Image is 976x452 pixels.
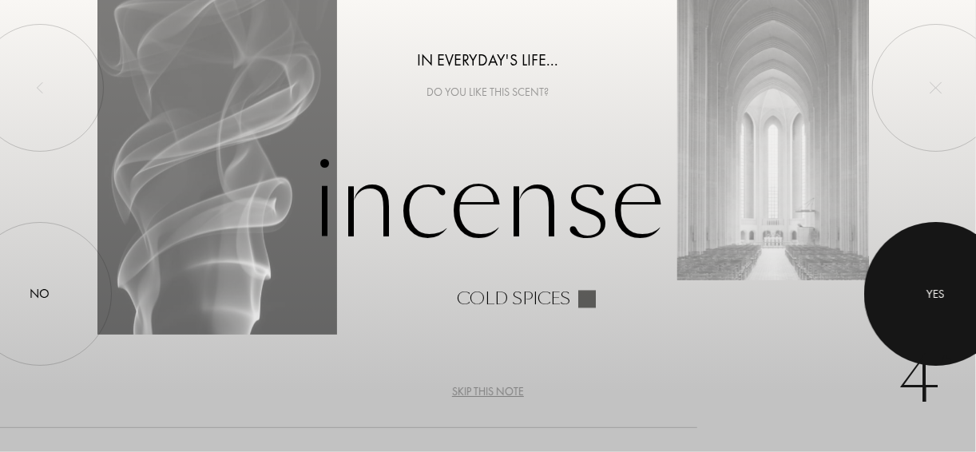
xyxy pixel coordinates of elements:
[940,351,952,370] span: /5
[899,332,952,428] div: 4
[30,284,50,303] div: No
[97,145,879,308] div: Incense
[457,291,570,308] div: Cold spices
[930,81,942,94] img: quit_onboard.svg
[927,285,946,303] div: Yes
[452,383,524,400] div: Skip this note
[34,81,46,94] img: left_onboard.svg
